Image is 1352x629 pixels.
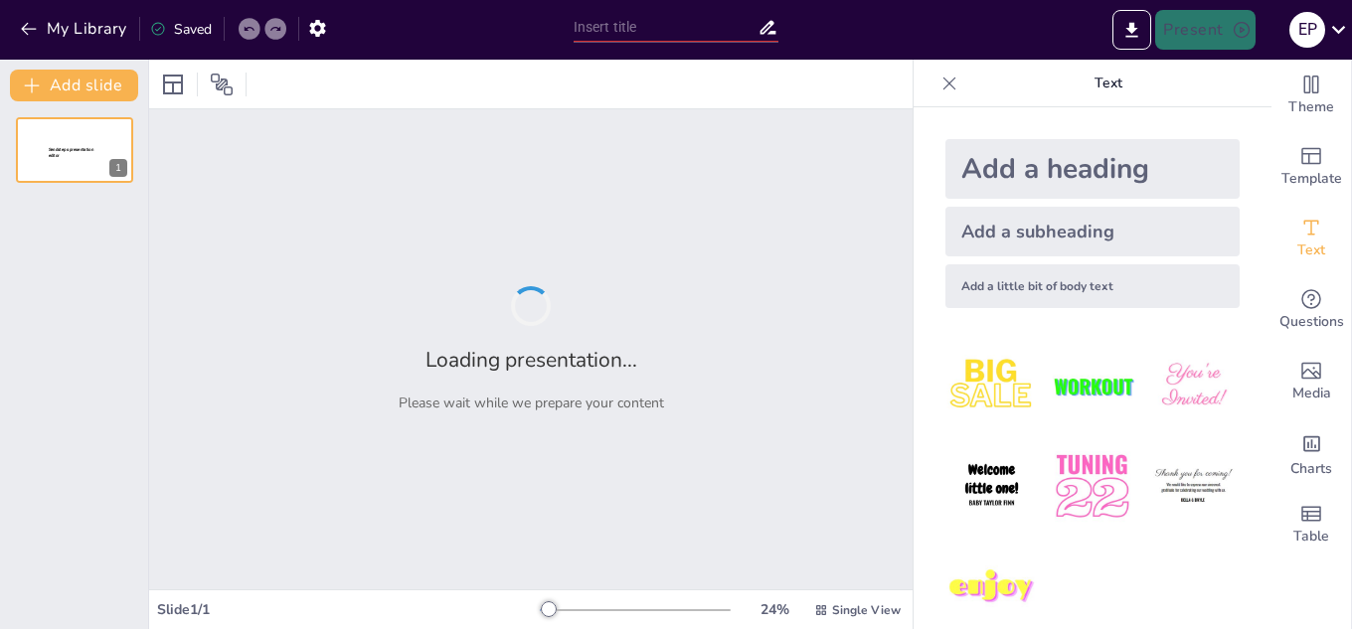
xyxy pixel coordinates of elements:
button: Add slide [10,70,138,101]
div: 1 [109,159,127,177]
div: Saved [150,20,212,39]
span: Media [1292,383,1331,404]
div: Add a subheading [945,207,1240,256]
img: 4.jpeg [945,440,1038,533]
button: My Library [15,13,135,45]
img: 2.jpeg [1046,340,1138,432]
span: Theme [1288,96,1334,118]
div: Get real-time input from your audience [1271,274,1351,346]
button: Export to PowerPoint [1112,10,1151,50]
div: Add a little bit of body text [945,264,1240,308]
img: 6.jpeg [1147,440,1240,533]
img: 5.jpeg [1046,440,1138,533]
button: Present [1155,10,1255,50]
div: Layout [157,69,189,100]
div: Add a heading [945,139,1240,199]
button: E P [1289,10,1325,50]
span: Charts [1290,458,1332,480]
img: 1.jpeg [945,340,1038,432]
span: Template [1281,168,1342,190]
span: Sendsteps presentation editor [49,147,93,158]
p: Please wait while we prepare your content [399,393,664,412]
span: Position [210,73,234,96]
div: Add charts and graphs [1271,417,1351,489]
span: Questions [1279,311,1344,333]
p: Text [965,60,1252,107]
div: 24 % [751,600,798,619]
div: Slide 1 / 1 [157,600,540,619]
div: 1 [16,117,133,183]
span: Single View [832,602,901,618]
span: Table [1293,526,1329,548]
input: Insert title [574,13,759,42]
div: Add ready made slides [1271,131,1351,203]
span: Text [1297,239,1325,261]
div: Add a table [1271,489,1351,560]
div: E P [1289,12,1325,48]
img: 3.jpeg [1147,340,1240,432]
h2: Loading presentation... [425,346,637,374]
div: Add images, graphics, shapes or video [1271,346,1351,417]
div: Add text boxes [1271,203,1351,274]
div: Change the overall theme [1271,60,1351,131]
